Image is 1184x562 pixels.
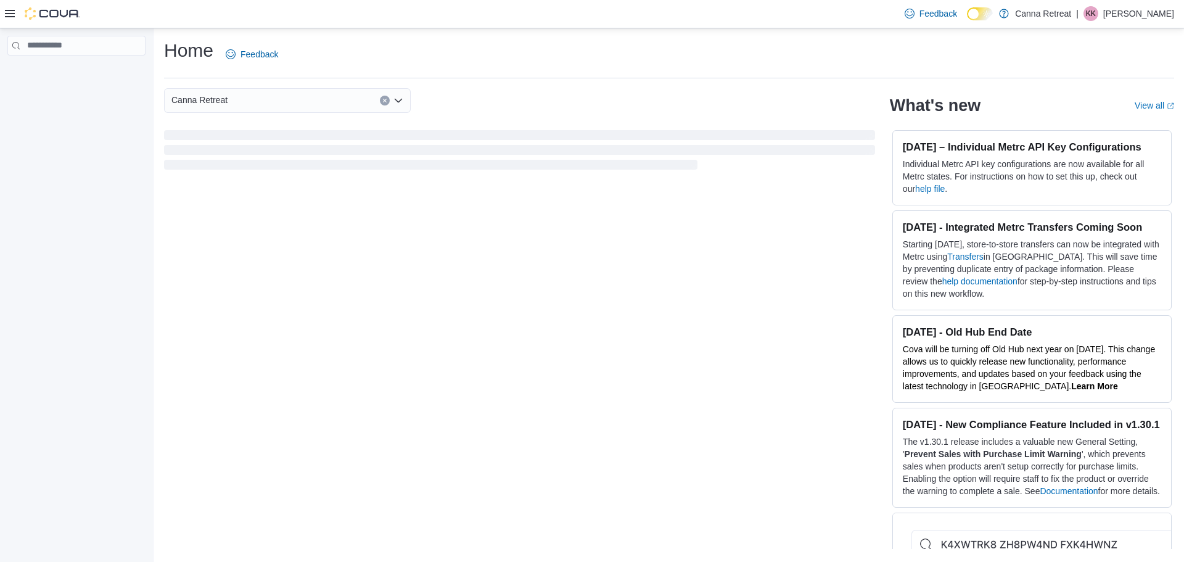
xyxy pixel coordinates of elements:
span: Loading [164,133,875,172]
span: Feedback [240,48,278,60]
h3: [DATE] - Old Hub End Date [903,326,1161,338]
h3: [DATE] – Individual Metrc API Key Configurations [903,141,1161,153]
strong: Prevent Sales with Purchase Limit Warning [905,449,1082,459]
a: View allExternal link [1135,101,1174,110]
a: help file [915,184,945,194]
div: Kady Kingsbury [1083,6,1098,21]
p: [PERSON_NAME] [1103,6,1174,21]
a: Feedback [900,1,962,26]
span: Canna Retreat [171,93,228,107]
span: KK [1086,6,1096,21]
a: Learn More [1071,381,1117,391]
nav: Complex example [7,58,146,88]
p: | [1076,6,1079,21]
span: Feedback [919,7,957,20]
p: Canna Retreat [1015,6,1071,21]
a: Transfers [947,252,984,262]
a: Feedback [221,42,283,67]
svg: External link [1167,102,1174,110]
h2: What's new [890,96,980,115]
img: Cova [25,7,80,20]
a: Documentation [1040,486,1098,496]
input: Dark Mode [967,7,993,20]
button: Open list of options [393,96,403,105]
p: The v1.30.1 release includes a valuable new General Setting, ' ', which prevents sales when produ... [903,436,1161,497]
a: help documentation [942,276,1017,286]
h3: [DATE] - Integrated Metrc Transfers Coming Soon [903,221,1161,233]
span: Cova will be turning off Old Hub next year on [DATE]. This change allows us to quickly release ne... [903,344,1155,391]
p: Starting [DATE], store-to-store transfers can now be integrated with Metrc using in [GEOGRAPHIC_D... [903,238,1161,300]
h3: [DATE] - New Compliance Feature Included in v1.30.1 [903,418,1161,431]
h1: Home [164,38,213,63]
button: Clear input [380,96,390,105]
p: Individual Metrc API key configurations are now available for all Metrc states. For instructions ... [903,158,1161,195]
